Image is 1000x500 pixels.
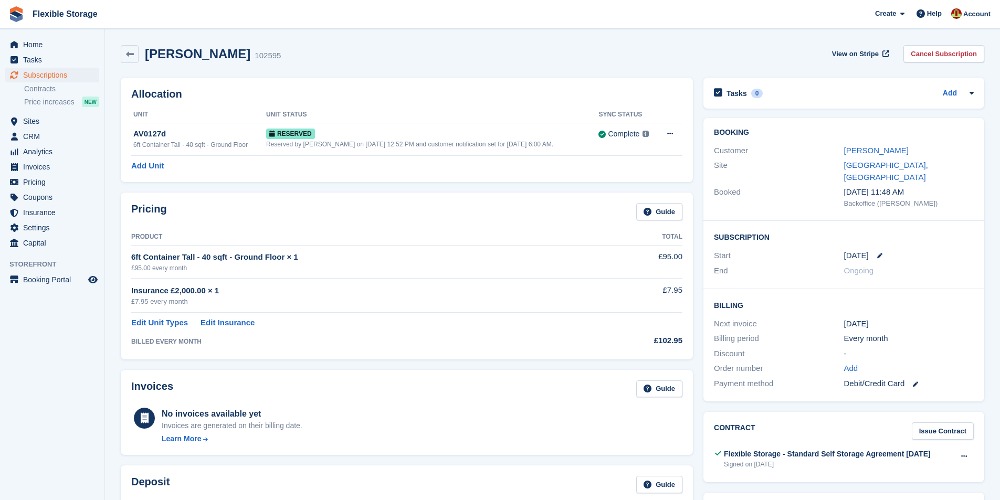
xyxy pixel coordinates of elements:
[602,335,682,347] div: £102.95
[844,378,974,390] div: Debit/Credit Card
[255,50,281,62] div: 102595
[162,433,302,444] a: Learn More
[714,145,844,157] div: Customer
[602,279,682,313] td: £7.95
[951,8,962,19] img: David Jones
[714,378,844,390] div: Payment method
[832,49,879,59] span: View on Stripe
[943,88,957,100] a: Add
[23,129,86,144] span: CRM
[23,272,86,287] span: Booking Portal
[9,259,104,270] span: Storefront
[844,198,974,209] div: Backoffice ([PERSON_NAME])
[608,129,639,140] div: Complete
[602,245,682,278] td: £95.00
[131,317,188,329] a: Edit Unit Types
[23,236,86,250] span: Capital
[963,9,991,19] span: Account
[714,250,844,262] div: Start
[636,203,682,220] a: Guide
[844,186,974,198] div: [DATE] 11:48 AM
[5,190,99,205] a: menu
[131,337,602,346] div: BILLED EVERY MONTH
[5,129,99,144] a: menu
[912,422,974,440] a: Issue Contract
[714,159,844,183] div: Site
[751,89,763,98] div: 0
[131,203,167,220] h2: Pricing
[87,273,99,286] a: Preview store
[24,96,99,108] a: Price increases NEW
[131,380,173,398] h2: Invoices
[23,159,86,174] span: Invoices
[23,175,86,189] span: Pricing
[23,220,86,235] span: Settings
[714,363,844,375] div: Order number
[5,159,99,174] a: menu
[714,318,844,330] div: Next invoice
[266,107,599,123] th: Unit Status
[828,45,891,62] a: View on Stripe
[23,52,86,67] span: Tasks
[131,107,266,123] th: Unit
[5,37,99,52] a: menu
[598,107,657,123] th: Sync Status
[844,250,869,262] time: 2025-09-01 00:00:00 UTC
[903,45,984,62] a: Cancel Subscription
[5,114,99,129] a: menu
[162,433,201,444] div: Learn More
[714,231,974,242] h2: Subscription
[714,186,844,208] div: Booked
[5,52,99,67] a: menu
[131,296,602,307] div: £7.95 every month
[201,317,255,329] a: Edit Insurance
[23,114,86,129] span: Sites
[8,6,24,22] img: stora-icon-8386f47178a22dfd0bd8f6a31ec36ba5ce8667c1dd55bd0f319d3a0aa187defe.svg
[643,131,649,137] img: icon-info-grey-7440780725fd019a000dd9b08b2336e03edf1995a4989e88bcd33f0948082b44.svg
[714,129,974,137] h2: Booking
[28,5,102,23] a: Flexible Storage
[5,272,99,287] a: menu
[875,8,896,19] span: Create
[844,333,974,345] div: Every month
[24,97,75,107] span: Price increases
[162,408,302,420] div: No invoices available yet
[266,140,599,149] div: Reserved by [PERSON_NAME] on [DATE] 12:52 PM and customer notification set for [DATE] 6:00 AM.
[636,380,682,398] a: Guide
[5,236,99,250] a: menu
[844,146,909,155] a: [PERSON_NAME]
[131,285,602,297] div: Insurance £2,000.00 × 1
[844,266,874,275] span: Ongoing
[714,348,844,360] div: Discount
[5,68,99,82] a: menu
[714,265,844,277] div: End
[24,84,99,94] a: Contracts
[844,161,928,182] a: [GEOGRAPHIC_DATA], [GEOGRAPHIC_DATA]
[844,318,974,330] div: [DATE]
[844,363,858,375] a: Add
[23,68,86,82] span: Subscriptions
[145,47,250,61] h2: [PERSON_NAME]
[133,128,266,140] div: AV0127d
[23,205,86,220] span: Insurance
[5,175,99,189] a: menu
[5,220,99,235] a: menu
[714,300,974,310] h2: Billing
[727,89,747,98] h2: Tasks
[23,37,86,52] span: Home
[131,476,170,493] h2: Deposit
[5,144,99,159] a: menu
[23,144,86,159] span: Analytics
[162,420,302,431] div: Invoices are generated on their billing date.
[927,8,942,19] span: Help
[131,88,682,100] h2: Allocation
[602,229,682,246] th: Total
[266,129,315,139] span: Reserved
[636,476,682,493] a: Guide
[82,97,99,107] div: NEW
[131,263,602,273] div: £95.00 every month
[714,333,844,345] div: Billing period
[724,449,931,460] div: Flexible Storage - Standard Self Storage Agreement [DATE]
[131,229,602,246] th: Product
[724,460,931,469] div: Signed on [DATE]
